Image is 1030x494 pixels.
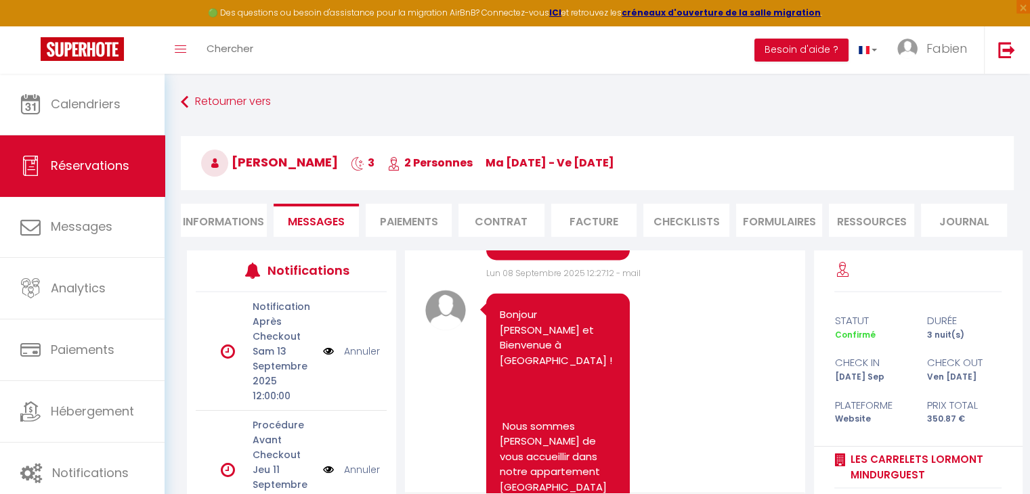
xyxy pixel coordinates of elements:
span: 2 Personnes [387,155,473,171]
div: statut [825,313,918,329]
a: ... Fabien [887,26,984,74]
span: Messages [288,214,345,229]
a: Les Carrelets Lormont MindUrGuest [845,451,1002,483]
li: Contrat [458,204,544,237]
a: Retourner vers [181,90,1014,114]
div: Ven [DATE] [918,371,1011,384]
img: NO IMAGE [323,462,334,477]
a: Annuler [344,344,380,359]
div: check in [825,355,918,371]
span: Lun 08 Septembre 2025 12:27:12 - mail [486,267,641,278]
span: Messages [51,218,112,235]
div: 3 nuit(s) [918,329,1011,342]
span: Paiements [51,341,114,358]
a: Annuler [344,462,380,477]
li: Journal [921,204,1007,237]
li: FORMULAIRES [736,204,822,237]
div: check out [918,355,1011,371]
div: 350.87 € [918,413,1011,426]
img: ... [897,39,918,59]
span: Confirmé [834,329,875,340]
div: Website [825,413,918,426]
img: NO IMAGE [323,344,334,359]
a: créneaux d'ouverture de la salle migration [622,7,821,18]
li: Paiements [366,204,452,237]
span: ma [DATE] - ve [DATE] [486,155,614,171]
span: Réservations [51,157,129,174]
span: Bonjour [PERSON_NAME] et Bienvenue à [GEOGRAPHIC_DATA] ! [500,307,612,367]
a: Chercher [196,26,263,74]
h3: Notifications [267,255,347,286]
p: Notification Après Checkout [253,299,314,344]
span: [PERSON_NAME] [201,154,338,171]
a: ICI [549,7,561,18]
li: Facture [551,204,637,237]
button: Besoin d'aide ? [754,39,849,62]
div: [DATE] Sep [825,371,918,384]
div: Plateforme [825,397,918,413]
button: Ouvrir le widget de chat LiveChat [11,5,51,46]
img: avatar.png [425,290,466,330]
span: Hébergement [51,403,134,420]
img: Super Booking [41,37,124,61]
li: Informations [181,204,267,237]
div: Prix total [918,397,1011,413]
span: Analytics [51,279,106,296]
span: Chercher [207,41,253,55]
span: Fabien [926,40,967,57]
span: 3 [351,155,374,171]
p: Procédure Avant Checkout [253,418,314,462]
span: Notifications [52,464,129,481]
span: Calendriers [51,95,121,112]
div: durée [918,313,1011,329]
li: CHECKLISTS [643,204,729,237]
p: Sam 13 Septembre 2025 12:00:00 [253,344,314,403]
img: logout [998,41,1015,58]
li: Ressources [829,204,915,237]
